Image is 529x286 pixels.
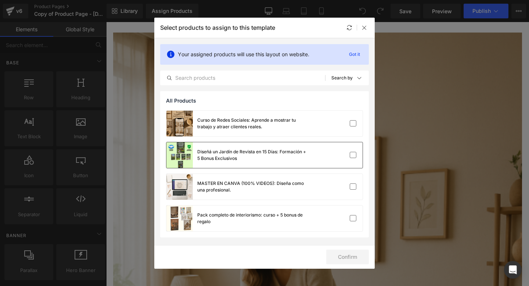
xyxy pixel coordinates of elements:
[197,212,307,225] div: Pack completo de interiorismo: curso + 5 bonus de regalo
[166,98,196,104] span: All Products
[166,111,193,136] a: product-img
[504,261,522,279] div: Open Intercom Messenger
[161,74,325,82] input: Search products
[178,50,309,58] p: Your assigned products will use this layout on website.
[326,250,369,264] button: Confirm
[166,174,193,200] a: product-img
[160,24,275,31] p: Select products to assign to this template
[166,205,193,231] a: product-img
[346,50,363,59] p: Got it
[197,117,307,130] div: Curso de Redes Sociales: Aprende a mostrar tu trabajo y atraer clientes reales.
[197,149,307,162] div: Diseñá un Jardín de Revista en 15 Días: Formación + 5 Bonus Exclusivos
[331,75,353,81] p: Search by
[166,142,193,168] a: product-img
[197,180,307,193] div: MASTER EN CANVA (100% VIDEOS): Diseña como una profesional.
